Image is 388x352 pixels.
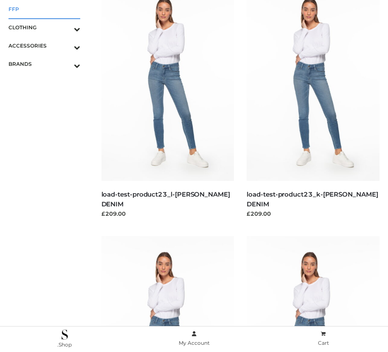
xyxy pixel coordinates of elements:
[8,18,80,37] a: CLOTHINGToggle Submenu
[259,329,388,348] a: Cart
[57,341,72,348] span: .Shop
[51,55,80,73] button: Toggle Submenu
[247,209,380,218] div: £209.00
[8,41,80,51] span: ACCESSORIES
[101,209,234,218] div: £209.00
[8,37,80,55] a: ACCESSORIESToggle Submenu
[8,23,80,32] span: CLOTHING
[179,340,210,346] span: My Account
[62,329,68,340] img: .Shop
[8,59,80,69] span: BRANDS
[8,4,80,14] span: FFP
[8,55,80,73] a: BRANDSToggle Submenu
[247,190,378,208] a: load-test-product23_k-[PERSON_NAME] DENIM
[318,340,329,346] span: Cart
[51,18,80,37] button: Toggle Submenu
[129,329,259,348] a: My Account
[51,37,80,55] button: Toggle Submenu
[101,190,230,208] a: load-test-product23_l-[PERSON_NAME] DENIM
